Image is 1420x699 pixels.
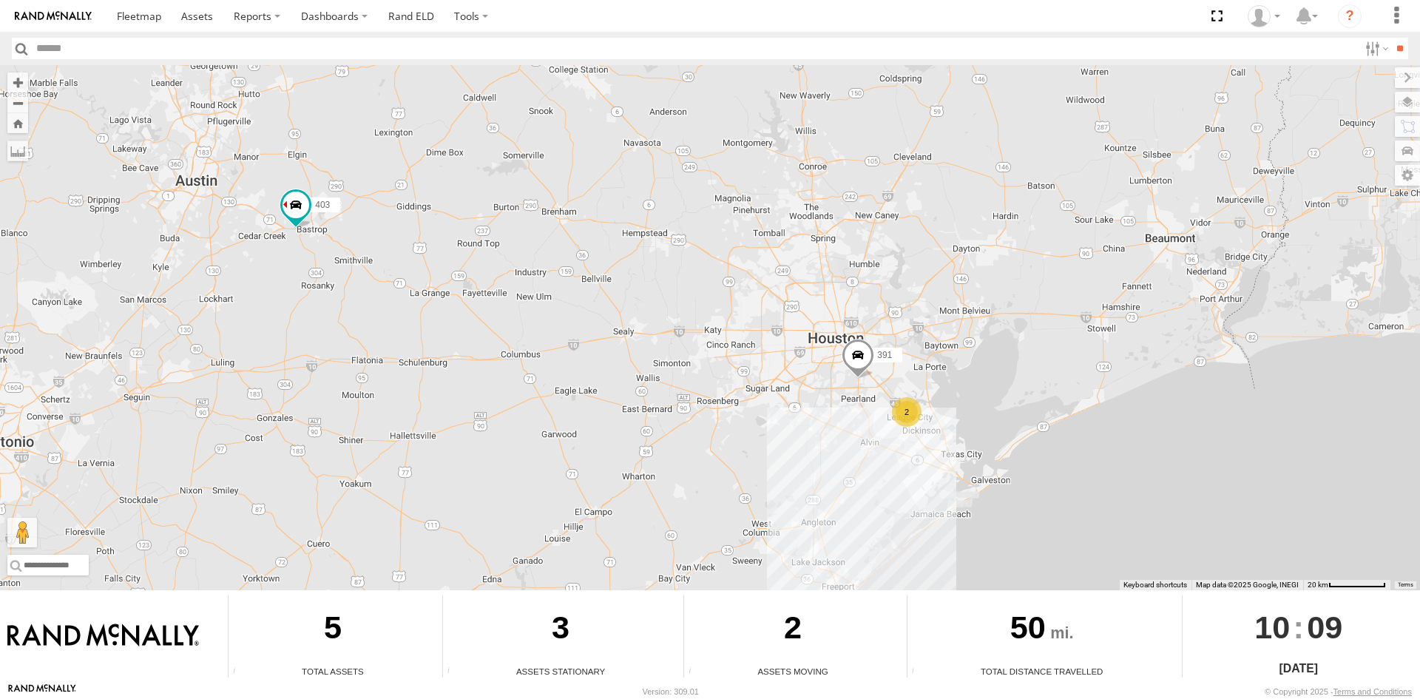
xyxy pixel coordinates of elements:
div: Todd Smith [1242,5,1285,27]
a: Terms and Conditions [1333,687,1412,696]
div: Total Distance Travelled [907,665,1177,678]
div: Total number of assets current stationary. [443,666,465,678]
label: Map Settings [1395,165,1420,186]
div: 50 [907,595,1177,665]
span: 10 [1254,595,1290,659]
div: © Copyright 2025 - [1265,687,1412,696]
button: Keyboard shortcuts [1123,580,1187,590]
div: 3 [443,595,678,665]
div: : [1183,595,1415,659]
div: 5 [229,595,437,665]
div: Total number of Enabled Assets [229,666,251,678]
a: Terms (opens in new tab) [1398,581,1413,587]
span: Map data ©2025 Google, INEGI [1196,581,1299,589]
div: Version: 309.01 [643,687,699,696]
label: Search Filter Options [1359,38,1391,59]
span: 403 [315,200,330,210]
i: ? [1338,4,1362,28]
span: 391 [877,350,892,360]
button: Zoom in [7,72,28,92]
button: Drag Pegman onto the map to open Street View [7,518,37,547]
button: Zoom out [7,92,28,113]
div: 2 [684,595,901,665]
div: [DATE] [1183,660,1415,678]
div: Total Assets [229,665,437,678]
span: 20 km [1308,581,1328,589]
label: Measure [7,141,28,161]
div: 2 [892,397,922,427]
div: Assets Moving [684,665,901,678]
button: Map Scale: 20 km per 74 pixels [1303,580,1390,590]
a: Visit our Website [8,684,76,699]
span: 09 [1307,595,1342,659]
div: Assets Stationary [443,665,678,678]
img: Rand McNally [7,624,199,649]
button: Zoom Home [7,113,28,133]
div: Total number of assets current in transit. [684,666,706,678]
img: rand-logo.svg [15,11,92,21]
div: Total distance travelled by all assets within specified date range and applied filters [907,666,930,678]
